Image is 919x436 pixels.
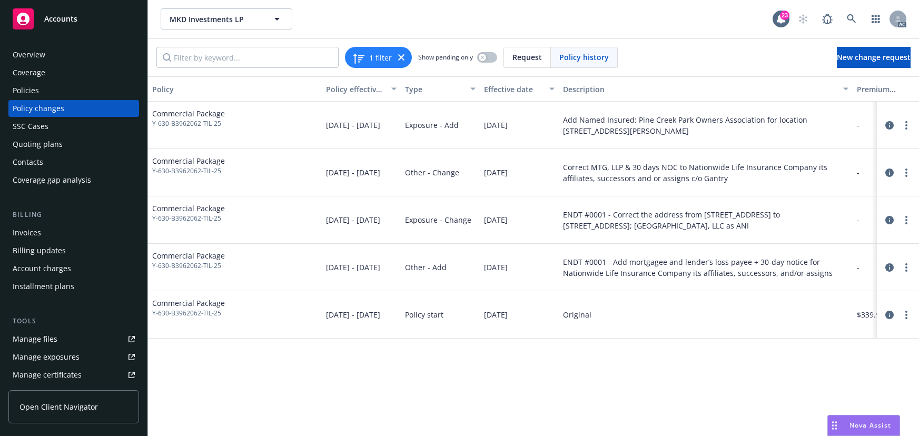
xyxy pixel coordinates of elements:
[817,8,838,29] a: Report a Bug
[8,136,139,153] a: Quoting plans
[484,309,508,320] span: [DATE]
[8,100,139,117] a: Policy changes
[152,250,225,261] span: Commercial Package
[13,154,43,171] div: Contacts
[152,298,225,309] span: Commercial Package
[405,309,443,320] span: Policy start
[322,76,401,102] button: Policy effective dates
[8,349,139,365] a: Manage exposures
[152,108,225,119] span: Commercial Package
[19,401,98,412] span: Open Client Navigator
[8,118,139,135] a: SSC Cases
[13,46,45,63] div: Overview
[8,316,139,326] div: Tools
[161,8,292,29] button: MKD Investments LP
[512,52,542,63] span: Request
[563,162,848,184] div: Correct MTG, LLP & 30 days NOC to Nationwide Life Insurance Company its affiliates, successors an...
[13,64,45,81] div: Coverage
[480,76,559,102] button: Effective date
[8,210,139,220] div: Billing
[8,64,139,81] a: Coverage
[170,14,261,25] span: MKD Investments LP
[563,114,848,136] div: Add Named Insured: Pine Creek Park Owners Association for location [STREET_ADDRESS][PERSON_NAME]
[484,262,508,273] span: [DATE]
[900,309,913,321] a: more
[13,136,63,153] div: Quoting plans
[900,166,913,179] a: more
[418,53,473,62] span: Show pending only
[405,120,459,131] span: Exposure - Add
[13,172,91,189] div: Coverage gap analysis
[857,262,859,273] span: -
[883,214,896,226] a: circleInformation
[849,421,891,430] span: Nova Assist
[883,166,896,179] a: circleInformation
[152,261,225,271] span: Y-630-B3962062-TIL-25
[484,214,508,225] span: [DATE]
[484,84,543,95] div: Effective date
[559,76,853,102] button: Description
[841,8,862,29] a: Search
[13,242,66,259] div: Billing updates
[883,119,896,132] a: circleInformation
[563,209,848,231] div: ENDT #0001 - Correct the address from [STREET_ADDRESS] to [STREET_ADDRESS]; [GEOGRAPHIC_DATA], LL...
[326,167,380,178] span: [DATE] - [DATE]
[152,155,225,166] span: Commercial Package
[8,260,139,277] a: Account charges
[8,242,139,259] a: Billing updates
[900,214,913,226] a: more
[563,309,591,320] div: Original
[8,46,139,63] a: Overview
[13,278,74,295] div: Installment plans
[326,214,380,225] span: [DATE] - [DATE]
[8,154,139,171] a: Contacts
[44,15,77,23] span: Accounts
[152,84,318,95] div: Policy
[152,309,225,318] span: Y-630-B3962062-TIL-25
[156,47,339,68] input: Filter by keyword...
[837,47,911,68] a: New change request
[8,278,139,295] a: Installment plans
[13,331,57,348] div: Manage files
[152,203,225,214] span: Commercial Package
[883,309,896,321] a: circleInformation
[8,4,139,34] a: Accounts
[13,366,82,383] div: Manage certificates
[13,100,64,117] div: Policy changes
[900,261,913,274] a: more
[152,166,225,176] span: Y-630-B3962062-TIL-25
[13,118,48,135] div: SSC Cases
[865,8,886,29] a: Switch app
[13,260,71,277] div: Account charges
[13,82,39,99] div: Policies
[326,120,380,131] span: [DATE] - [DATE]
[148,76,322,102] button: Policy
[405,214,471,225] span: Exposure - Change
[484,167,508,178] span: [DATE]
[828,415,841,435] div: Drag to move
[563,84,837,95] div: Description
[793,8,814,29] a: Start snowing
[857,84,916,95] div: Premium change
[559,52,609,63] span: Policy history
[857,214,859,225] span: -
[405,167,459,178] span: Other - Change
[563,256,848,279] div: ENDT #0001 - Add mortgagee and lender’s loss payee + 30-day notice for Nationwide Life Insurance ...
[857,120,859,131] span: -
[401,76,480,102] button: Type
[827,415,900,436] button: Nova Assist
[8,224,139,241] a: Invoices
[152,119,225,128] span: Y-630-B3962062-TIL-25
[900,119,913,132] a: more
[326,262,380,273] span: [DATE] - [DATE]
[152,214,225,223] span: Y-630-B3962062-TIL-25
[405,84,464,95] div: Type
[780,11,789,20] div: 23
[13,349,80,365] div: Manage exposures
[13,224,41,241] div: Invoices
[484,120,508,131] span: [DATE]
[8,331,139,348] a: Manage files
[326,309,380,320] span: [DATE] - [DATE]
[857,167,859,178] span: -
